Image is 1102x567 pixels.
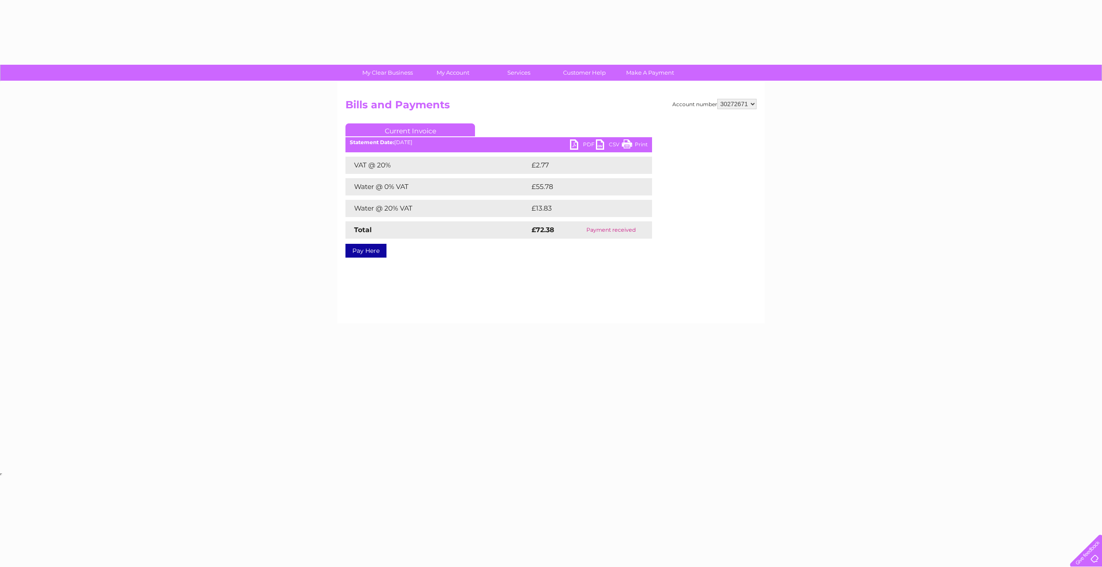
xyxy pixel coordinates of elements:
a: PDF [570,139,596,152]
td: VAT @ 20% [345,157,529,174]
b: Statement Date: [350,139,394,145]
a: Make A Payment [614,65,686,81]
a: My Clear Business [352,65,423,81]
div: Account number [672,99,757,109]
td: Water @ 20% VAT [345,200,529,217]
strong: Total [354,226,372,234]
td: £55.78 [529,178,634,195]
a: My Account [418,65,489,81]
div: [DATE] [345,139,652,145]
td: £13.83 [529,200,634,217]
a: CSV [596,139,622,152]
a: Services [483,65,554,81]
td: Water @ 0% VAT [345,178,529,195]
a: Customer Help [549,65,620,81]
a: Print [622,139,648,152]
td: £2.77 [529,157,632,174]
strong: £72.38 [532,226,554,234]
td: Payment received [570,221,652,239]
h2: Bills and Payments [345,99,757,115]
a: Current Invoice [345,123,475,136]
a: Pay Here [345,244,386,258]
